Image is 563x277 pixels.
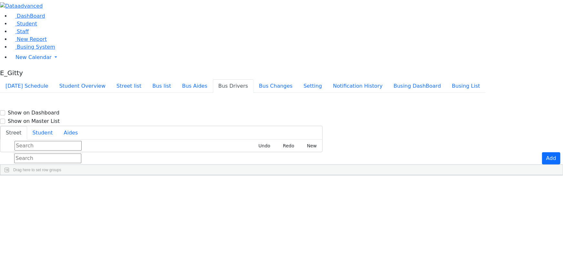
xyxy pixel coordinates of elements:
[542,152,560,164] button: Add
[10,13,45,19] a: DashBoard
[14,153,81,163] input: Search
[300,141,320,151] button: New
[0,126,27,140] button: Street
[8,109,59,117] label: Show on Dashboard
[176,79,213,93] button: Bus Aides
[0,140,322,152] div: Street
[27,126,58,140] button: Student
[17,28,29,35] span: Staff
[17,13,45,19] span: DashBoard
[58,126,84,140] button: Aides
[10,21,37,27] a: Student
[13,168,61,172] span: Drag here to set row groups
[10,44,55,50] a: Busing System
[10,36,47,42] a: New Report
[298,79,327,93] button: Setting
[8,117,60,125] label: Show on Master List
[17,21,37,27] span: Student
[251,141,273,151] button: Undo
[111,79,147,93] button: Street list
[15,54,52,60] span: New Calendar
[213,79,254,93] button: Bus Drivers
[17,36,47,42] span: New Report
[54,79,111,93] button: Student Overview
[276,141,297,151] button: Redo
[388,79,447,93] button: Busing DashBoard
[10,51,563,64] a: New Calendar
[254,79,298,93] button: Bus Changes
[10,28,29,35] a: Staff
[327,79,388,93] button: Notification History
[147,79,176,93] button: Bus list
[17,44,55,50] span: Busing System
[447,79,486,93] button: Busing List
[15,141,82,151] input: Search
